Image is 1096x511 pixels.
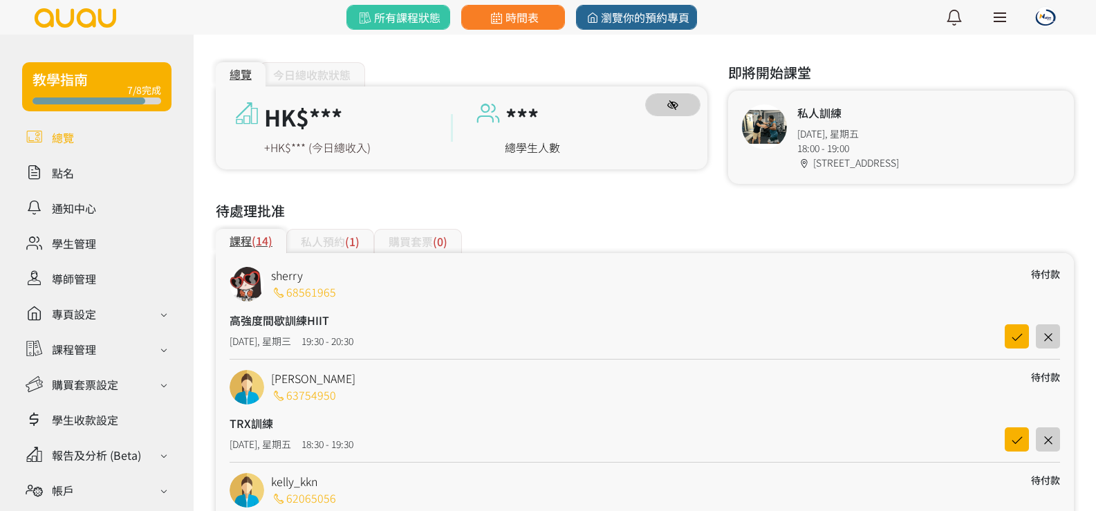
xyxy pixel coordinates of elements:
[230,437,291,452] div: [DATE], 星期五
[52,376,118,393] div: 購買套票設定
[346,5,450,30] a: 所有課程狀態
[1031,370,1060,384] div: 待付款
[52,306,96,322] div: 專頁設定
[728,62,1074,83] h3: 即將開始課堂
[797,141,899,156] div: 18:00 - 19:00
[271,370,355,387] a: [PERSON_NAME]
[259,62,365,86] div: 今日總收款狀態
[433,233,447,250] span: (0)
[216,62,266,86] div: 總覽
[345,233,360,250] span: (1)
[576,5,697,30] a: 瀏覽你的預約專頁
[252,232,272,249] span: (14)
[1031,267,1060,281] div: 待付款
[271,387,336,403] a: 63754950
[52,341,96,357] div: 課程管理
[301,437,353,452] div: 18:30 - 19:30
[461,5,565,30] a: 時間表
[271,267,303,284] a: sherry
[487,9,538,26] span: 時間表
[271,284,336,300] a: 68561965
[813,156,899,169] span: [STREET_ADDRESS]
[33,8,118,28] img: logo.svg
[301,334,353,349] div: 19:30 - 20:30
[505,139,560,156] a: 總學生人數
[230,415,364,431] h4: TRX訓練
[230,312,364,328] h4: 高強度間歇訓練HIIT
[356,9,440,26] span: 所有課程狀態
[797,127,899,141] div: [DATE], 星期五
[230,334,291,349] div: [DATE], 星期三
[271,473,317,490] a: kelly_kkn
[271,490,336,506] a: 62065056
[797,104,899,121] h4: 私人訓練
[52,482,74,499] div: 帳戶
[216,229,286,253] div: 課程
[308,139,371,156] span: (今日總收入)
[52,447,141,463] div: 報告及分析 (Beta)
[1031,473,1060,487] div: 待付款
[584,9,689,26] span: 瀏覽你的預約專頁
[216,201,1074,221] h3: 待處理批准
[374,229,462,253] div: 購買套票
[286,229,374,253] div: 私人預約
